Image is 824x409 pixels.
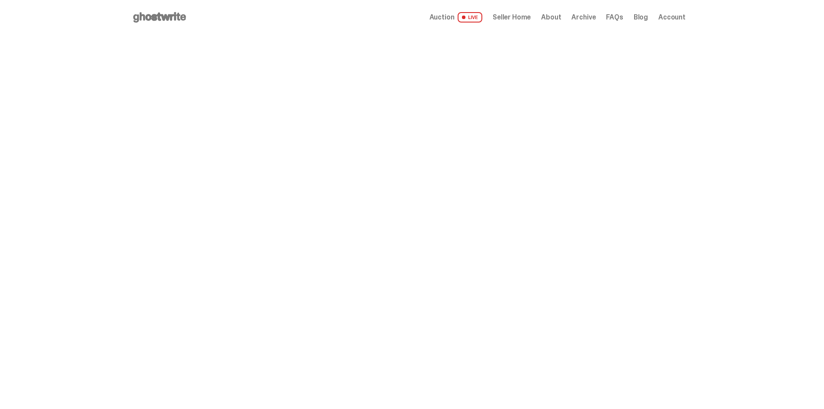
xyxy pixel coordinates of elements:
[634,14,648,21] a: Blog
[541,14,561,21] a: About
[658,14,686,21] a: Account
[571,14,596,21] a: Archive
[493,14,531,21] a: Seller Home
[458,12,482,23] span: LIVE
[430,14,455,21] span: Auction
[606,14,623,21] a: FAQs
[430,12,482,23] a: Auction LIVE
